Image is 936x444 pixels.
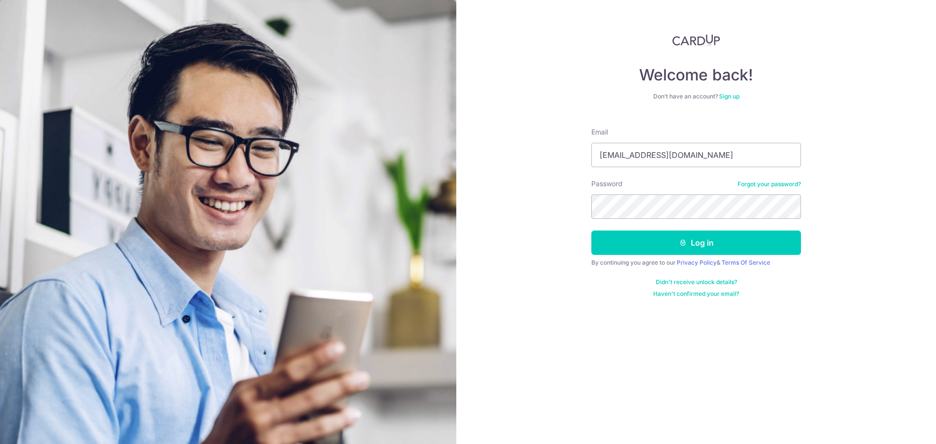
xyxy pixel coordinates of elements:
[591,143,801,167] input: Enter your Email
[591,65,801,85] h4: Welcome back!
[656,278,737,286] a: Didn't receive unlock details?
[591,179,623,189] label: Password
[591,259,801,267] div: By continuing you agree to our &
[653,290,739,298] a: Haven't confirmed your email?
[677,259,717,266] a: Privacy Policy
[719,93,740,100] a: Sign up
[591,231,801,255] button: Log in
[591,127,608,137] label: Email
[738,180,801,188] a: Forgot your password?
[721,259,770,266] a: Terms Of Service
[672,34,720,46] img: CardUp Logo
[591,93,801,100] div: Don’t have an account?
